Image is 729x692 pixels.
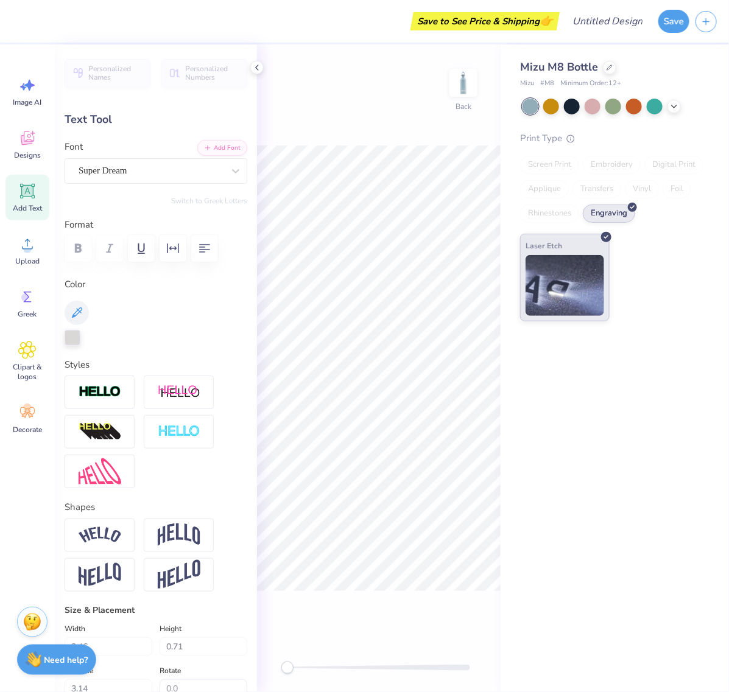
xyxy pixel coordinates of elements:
span: # M8 [540,79,554,89]
div: Foil [663,180,691,198]
span: Mizu M8 Bottle [520,60,598,74]
img: Rise [158,560,200,590]
span: Mizu [520,79,534,89]
button: Personalized Names [65,59,150,87]
span: Image AI [13,97,42,107]
span: Minimum Order: 12 + [560,79,621,89]
label: Font [65,140,83,154]
img: Arc [79,527,121,543]
label: Color [65,278,247,292]
div: Embroidery [583,156,641,174]
label: Height [160,621,181,636]
div: Text Tool [65,111,247,128]
img: Negative Space [158,425,200,439]
span: Upload [15,256,40,266]
div: Back [456,101,471,112]
img: Flag [79,563,121,587]
span: Add Text [13,203,42,213]
div: Rhinestones [520,204,579,223]
div: Digital Print [644,156,703,174]
span: Greek [18,309,37,319]
div: Size & Placement [65,604,247,617]
img: Stroke [79,385,121,399]
input: Untitled Design [563,9,652,33]
span: Decorate [13,425,42,435]
label: Format [65,218,247,232]
img: Shadow [158,385,200,400]
span: Clipart & logos [7,362,48,382]
button: Save [658,10,689,33]
span: Personalized Numbers [185,65,240,82]
span: 👉 [540,13,553,28]
div: Print Type [520,131,705,145]
span: Laser Etch [526,239,562,252]
img: Laser Etch [526,255,604,316]
label: Styles [65,358,90,372]
img: Back [451,71,476,95]
img: 3D Illusion [79,422,121,442]
label: Rotate [160,663,181,678]
div: Accessibility label [281,662,294,674]
button: Switch to Greek Letters [171,196,247,206]
img: Arch [158,523,200,547]
img: Free Distort [79,458,121,484]
div: Transfers [572,180,621,198]
span: Personalized Names [88,65,143,82]
strong: Need help? [44,654,88,666]
div: Save to See Price & Shipping [414,12,557,30]
div: Screen Print [520,156,579,174]
button: Add Font [197,140,247,156]
div: Applique [520,180,569,198]
div: Vinyl [625,180,659,198]
button: Personalized Numbers [161,59,247,87]
div: Engraving [583,204,635,223]
span: Designs [14,150,41,160]
label: Shapes [65,500,95,514]
label: Width [65,621,85,636]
